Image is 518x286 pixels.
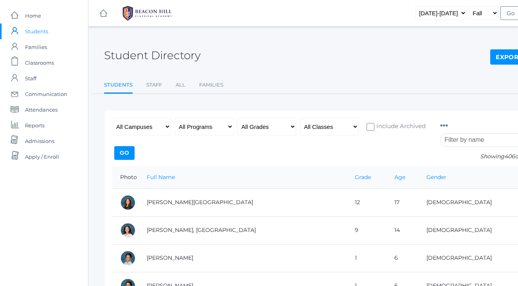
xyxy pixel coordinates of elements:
th: Photo [112,166,139,189]
span: Admissions [25,133,54,149]
div: Dominic Abrea [120,250,136,266]
input: Go [114,146,135,160]
a: Students [104,77,133,94]
a: Grade [355,174,371,181]
span: Include Archived [374,122,426,132]
td: 14 [387,216,418,244]
span: Students [25,24,48,39]
a: Families [199,77,223,93]
a: Staff [146,77,162,93]
td: [PERSON_NAME][GEOGRAPHIC_DATA] [139,188,347,216]
a: Gender [426,174,446,181]
td: 12 [347,188,387,216]
a: Age [394,174,405,181]
span: Communication [25,86,67,102]
a: Full Name [147,174,175,181]
span: Attendances [25,102,58,118]
td: [PERSON_NAME] [139,244,347,272]
td: 9 [347,216,387,244]
span: Classrooms [25,55,54,71]
a: All [176,77,185,93]
img: 1_BHCALogos-05.png [118,4,176,23]
span: 406 [504,153,515,160]
td: 17 [387,188,418,216]
div: Charlotte Abdulla [120,195,136,210]
input: Include Archived [367,123,374,131]
td: 6 [387,244,418,272]
td: [PERSON_NAME], [GEOGRAPHIC_DATA] [139,216,347,244]
span: Staff [25,71,36,86]
td: 1 [347,244,387,272]
span: Home [25,8,41,24]
span: Reports [25,118,45,133]
div: Phoenix Abdulla [120,223,136,238]
span: Apply / Enroll [25,149,59,165]
h2: Student Directory [104,49,201,62]
span: Families [25,39,47,55]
